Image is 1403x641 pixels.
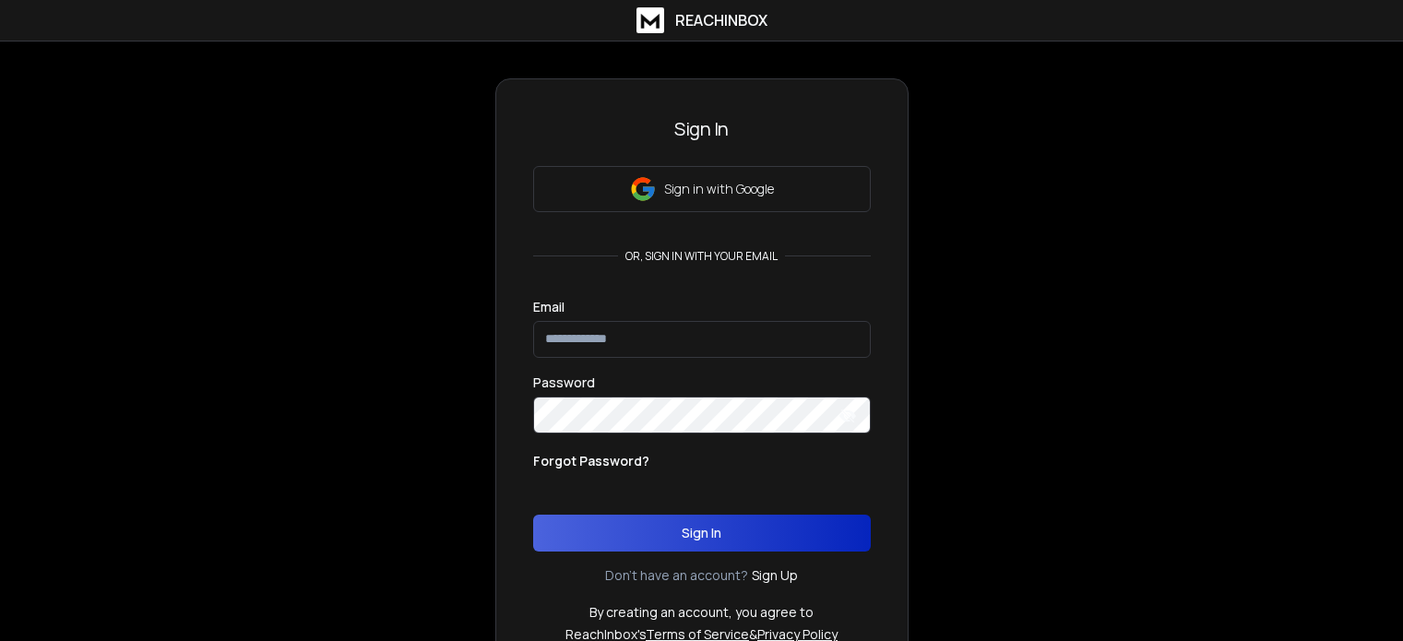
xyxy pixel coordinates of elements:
a: ReachInbox [636,7,767,33]
p: or, sign in with your email [618,249,785,264]
label: Email [533,301,565,314]
button: Sign in with Google [533,166,871,212]
h1: ReachInbox [675,9,767,31]
a: Sign Up [752,566,798,585]
img: logo [636,7,664,33]
p: Don't have an account? [605,566,748,585]
p: Sign in with Google [664,180,774,198]
h3: Sign In [533,116,871,142]
button: Sign In [533,515,871,552]
p: Forgot Password? [533,452,649,470]
label: Password [533,376,595,389]
p: By creating an account, you agree to [589,603,814,622]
